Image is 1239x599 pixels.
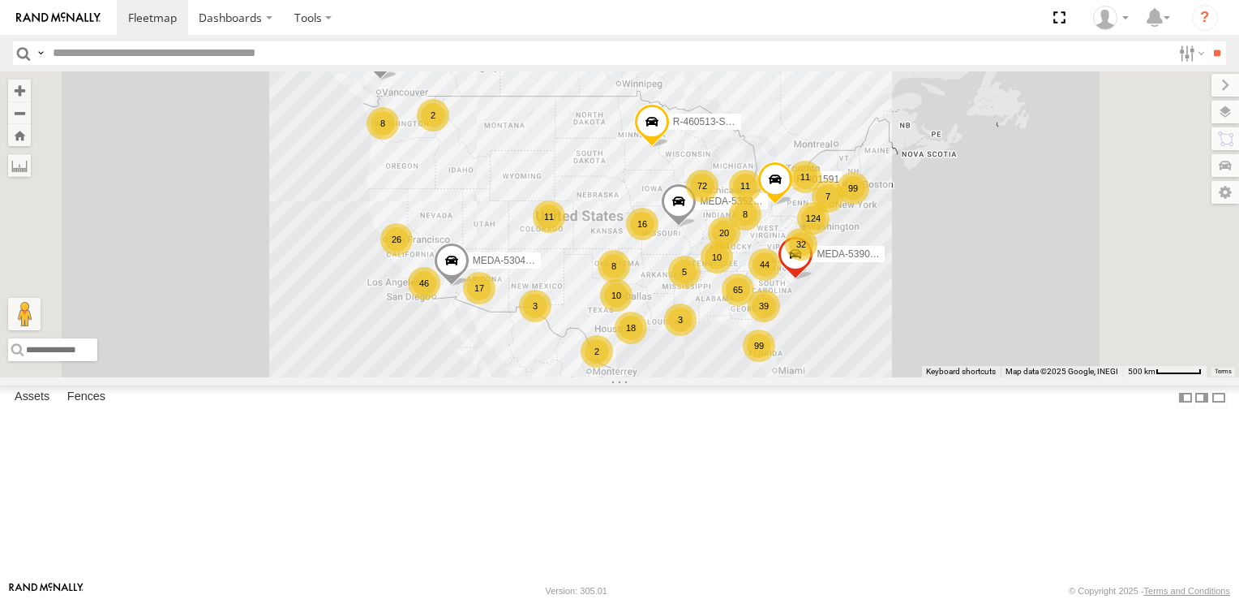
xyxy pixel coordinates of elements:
button: Zoom Home [8,124,31,146]
div: Clarence Lewis [1087,6,1134,30]
div: 11 [533,200,565,233]
span: 500 km [1128,367,1155,376]
label: Measure [8,154,31,177]
label: Assets [6,386,58,409]
div: 8 [729,198,761,231]
button: Drag Pegman onto the map to open Street View [8,298,41,330]
div: © Copyright 2025 - [1069,586,1230,596]
img: rand-logo.svg [16,12,101,24]
label: Search Query [34,41,47,65]
label: Dock Summary Table to the Left [1177,386,1194,409]
div: 72 [686,170,718,202]
label: Map Settings [1211,181,1239,204]
label: Hide Summary Table [1211,386,1227,409]
div: 11 [729,170,761,202]
span: MEDA-539001-Roll [817,248,900,260]
span: MEDA-530413-Swing [473,254,566,265]
div: 2 [417,99,449,131]
div: 99 [743,330,775,362]
span: R-460513-Swing [673,116,745,127]
div: 2 [581,335,613,368]
div: 3 [519,290,551,322]
a: Terms and Conditions [1144,586,1230,596]
div: 16 [626,208,658,240]
label: Fences [59,386,114,409]
button: Map Scale: 500 km per 53 pixels [1123,366,1207,377]
div: 26 [380,223,413,256]
button: Zoom in [8,80,31,101]
button: Keyboard shortcuts [926,366,996,377]
span: Map data ©2025 Google, INEGI [1005,367,1118,376]
div: 39 [748,290,780,322]
div: 99 [837,172,869,205]
div: 20 [708,217,740,249]
div: 5 [668,256,701,288]
a: Visit our Website [9,583,84,599]
a: Terms [1215,368,1232,374]
div: 8 [367,107,399,140]
div: 7 [812,180,844,213]
div: 65 [722,274,754,306]
label: Search Filter Options [1173,41,1207,65]
label: Dock Summary Table to the Right [1194,386,1210,409]
button: Zoom out [8,101,31,124]
i: ? [1192,5,1218,31]
div: Version: 305.01 [546,586,607,596]
div: 17 [463,272,495,304]
div: 10 [701,241,733,274]
div: 11 [789,161,821,193]
div: 46 [408,267,440,299]
div: 3 [664,304,697,336]
span: MEDA-535204-Roll [700,196,783,207]
div: 32 [785,228,817,261]
div: 18 [615,312,647,344]
div: 124 [797,202,830,235]
div: 8 [598,250,630,282]
div: 44 [748,248,781,281]
div: 10 [600,279,632,312]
